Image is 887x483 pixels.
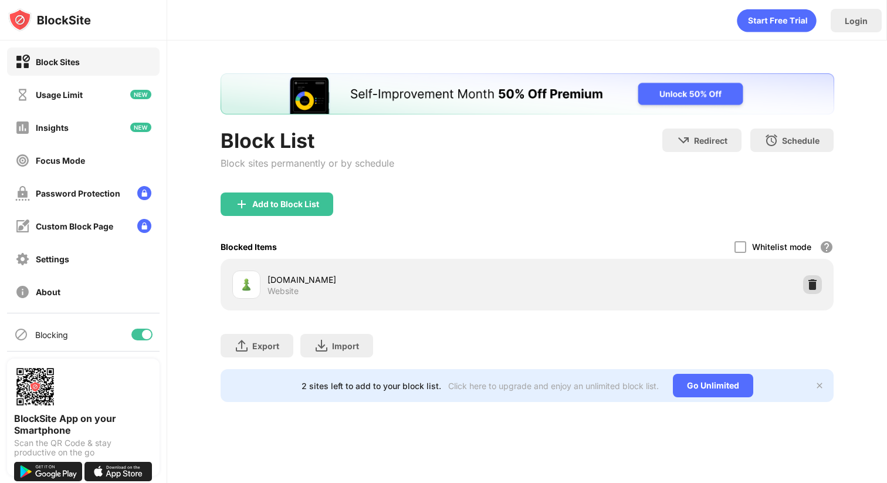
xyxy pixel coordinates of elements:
[14,438,153,457] div: Scan the QR Code & stay productive on the go
[36,254,69,264] div: Settings
[35,330,68,340] div: Blocking
[239,278,253,292] img: favicons
[15,219,30,234] img: customize-block-page-off.svg
[36,188,120,198] div: Password Protection
[137,186,151,200] img: lock-menu.svg
[36,221,113,231] div: Custom Block Page
[752,242,811,252] div: Whitelist mode
[15,87,30,102] img: time-usage-off.svg
[673,374,753,397] div: Go Unlimited
[36,123,69,133] div: Insights
[14,327,28,342] img: blocking-icon.svg
[15,186,30,201] img: password-protection-off.svg
[737,9,817,32] div: animation
[36,90,83,100] div: Usage Limit
[36,57,80,67] div: Block Sites
[221,157,394,169] div: Block sites permanently or by schedule
[252,341,279,351] div: Export
[694,136,727,146] div: Redirect
[221,73,834,114] iframe: Banner
[84,462,153,481] img: download-on-the-app-store.svg
[14,413,153,436] div: BlockSite App on your Smartphone
[137,219,151,233] img: lock-menu.svg
[252,200,319,209] div: Add to Block List
[36,156,85,165] div: Focus Mode
[15,153,30,168] img: focus-off.svg
[15,285,30,299] img: about-off.svg
[130,123,151,132] img: new-icon.svg
[130,90,151,99] img: new-icon.svg
[302,381,441,391] div: 2 sites left to add to your block list.
[8,8,91,32] img: logo-blocksite.svg
[268,273,527,286] div: [DOMAIN_NAME]
[815,381,824,390] img: x-button.svg
[14,366,56,408] img: options-page-qr-code.png
[15,55,30,69] img: block-on.svg
[14,462,82,481] img: get-it-on-google-play.svg
[15,252,30,266] img: settings-off.svg
[448,381,659,391] div: Click here to upgrade and enjoy an unlimited block list.
[221,242,277,252] div: Blocked Items
[221,129,394,153] div: Block List
[782,136,820,146] div: Schedule
[36,287,60,297] div: About
[332,341,359,351] div: Import
[268,286,299,296] div: Website
[845,16,868,26] div: Login
[15,120,30,135] img: insights-off.svg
